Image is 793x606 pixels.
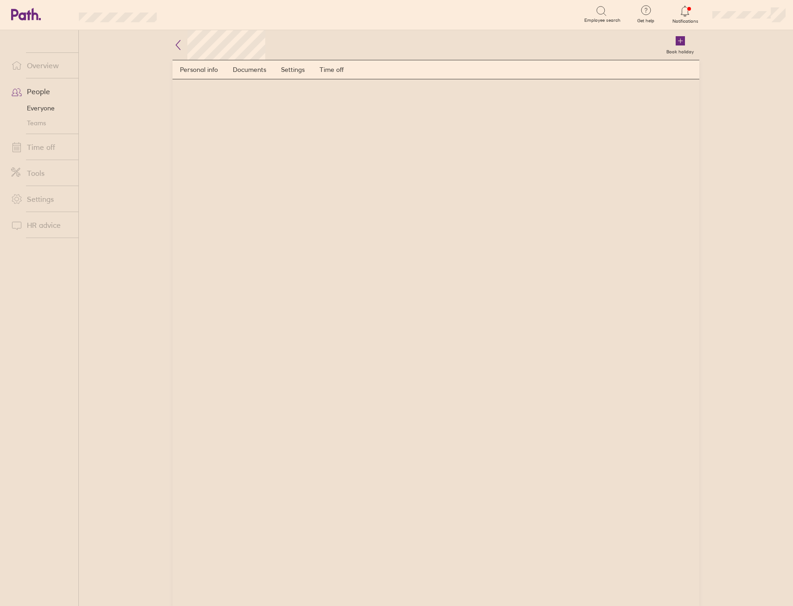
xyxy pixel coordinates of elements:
div: Search [182,10,205,18]
a: Tools [4,164,78,182]
a: Time off [4,138,78,156]
a: People [4,82,78,101]
span: Notifications [670,19,700,24]
a: HR advice [4,216,78,234]
a: Overview [4,56,78,75]
span: Get help [631,18,661,24]
a: Notifications [670,5,700,24]
label: Book holiday [661,46,699,55]
a: Book holiday [661,30,699,60]
a: Everyone [4,101,78,116]
span: Employee search [584,18,620,23]
a: Settings [4,190,78,208]
a: Teams [4,116,78,130]
a: Documents [225,60,274,79]
a: Time off [312,60,351,79]
a: Settings [274,60,312,79]
a: Personal info [173,60,225,79]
